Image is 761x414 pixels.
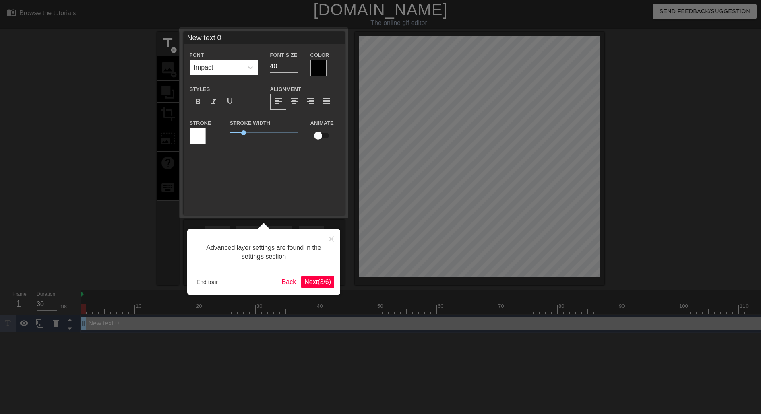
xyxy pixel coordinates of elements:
[193,235,334,270] div: Advanced layer settings are found in the settings section
[323,229,340,248] button: Close
[279,276,300,288] button: Back
[193,276,221,288] button: End tour
[304,278,331,285] span: Next ( 3 / 6 )
[301,276,334,288] button: Next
